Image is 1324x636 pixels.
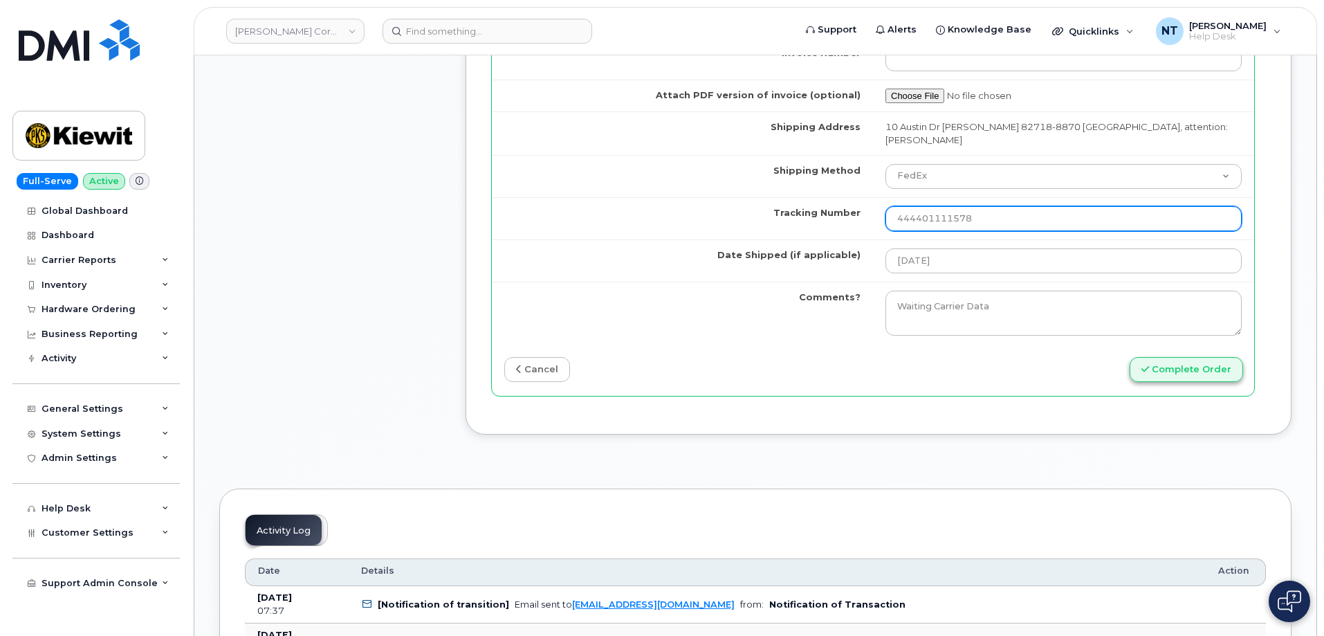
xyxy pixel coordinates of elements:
[818,23,856,37] span: Support
[799,291,861,304] label: Comments?
[383,19,592,44] input: Find something...
[773,206,861,219] label: Tracking Number
[888,23,917,37] span: Alerts
[656,89,861,102] label: Attach PDF version of invoice (optional)
[361,565,394,577] span: Details
[504,357,570,383] a: cancel
[873,111,1254,154] td: 10 Austin Dr [PERSON_NAME] 82718-8870 [GEOGRAPHIC_DATA], attention: [PERSON_NAME]
[1161,23,1178,39] span: NT
[572,599,735,610] a: [EMAIL_ADDRESS][DOMAIN_NAME]
[1146,17,1291,45] div: Nicholas Taylor
[717,248,861,262] label: Date Shipped (if applicable)
[258,565,280,577] span: Date
[1189,31,1267,42] span: Help Desk
[740,599,764,610] span: from:
[926,16,1041,44] a: Knowledge Base
[226,19,365,44] a: Kiewit Corporation
[1042,17,1143,45] div: Quicklinks
[948,23,1031,37] span: Knowledge Base
[1130,357,1243,383] button: Complete Order
[378,599,509,610] b: [Notification of transition]
[866,16,926,44] a: Alerts
[769,599,905,610] b: Notification of Transaction
[796,16,866,44] a: Support
[885,291,1242,336] textarea: Waiting Carrier Data
[773,164,861,177] label: Shipping Method
[257,605,336,617] div: 07:37
[1189,20,1267,31] span: [PERSON_NAME]
[257,592,292,603] b: [DATE]
[1069,26,1119,37] span: Quicklinks
[771,120,861,134] label: Shipping Address
[515,599,735,610] div: Email sent to
[1278,590,1301,612] img: Open chat
[1206,558,1266,586] th: Action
